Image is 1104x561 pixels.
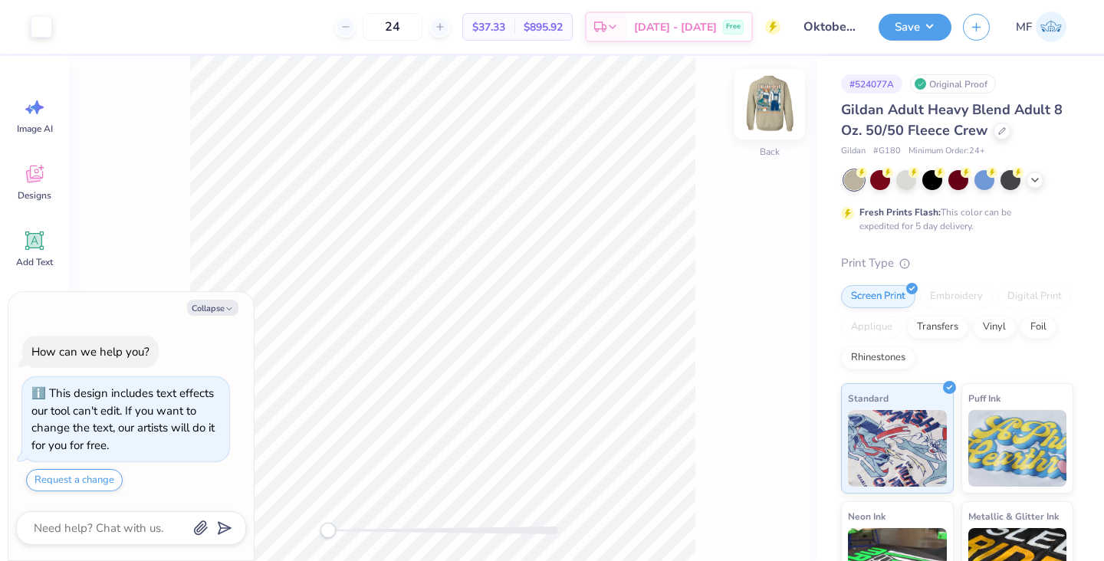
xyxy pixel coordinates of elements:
[848,410,947,487] img: Standard
[973,316,1016,339] div: Vinyl
[841,254,1073,272] div: Print Type
[1009,11,1073,42] a: MF
[910,74,996,93] div: Original Proof
[524,19,563,35] span: $895.92
[859,205,1048,233] div: This color can be expedited for 5 day delivery.
[920,285,993,308] div: Embroidery
[909,145,985,158] span: Minimum Order: 24 +
[739,74,800,135] img: Back
[31,344,149,359] div: How can we help you?
[472,19,505,35] span: $37.33
[841,74,902,93] div: # 524077A
[841,285,915,308] div: Screen Print
[1016,18,1032,36] span: MF
[848,508,886,524] span: Neon Ink
[320,523,336,538] div: Accessibility label
[18,189,51,202] span: Designs
[634,19,717,35] span: [DATE] - [DATE]
[187,300,238,316] button: Collapse
[968,390,1001,406] span: Puff Ink
[792,11,867,42] input: Untitled Design
[1020,316,1056,339] div: Foil
[1036,11,1066,42] img: Mia Fredrick
[726,21,741,32] span: Free
[968,508,1059,524] span: Metallic & Glitter Ink
[879,14,951,41] button: Save
[760,145,780,159] div: Back
[841,100,1063,139] span: Gildan Adult Heavy Blend Adult 8 Oz. 50/50 Fleece Crew
[16,256,53,268] span: Add Text
[31,385,215,453] div: This design includes text effects our tool can't edit. If you want to change the text, our artist...
[26,469,123,491] button: Request a change
[997,285,1072,308] div: Digital Print
[968,410,1067,487] img: Puff Ink
[848,390,889,406] span: Standard
[841,316,902,339] div: Applique
[873,145,901,158] span: # G180
[907,316,968,339] div: Transfers
[841,145,866,158] span: Gildan
[841,346,915,369] div: Rhinestones
[363,13,422,41] input: – –
[859,206,941,218] strong: Fresh Prints Flash:
[17,123,53,135] span: Image AI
